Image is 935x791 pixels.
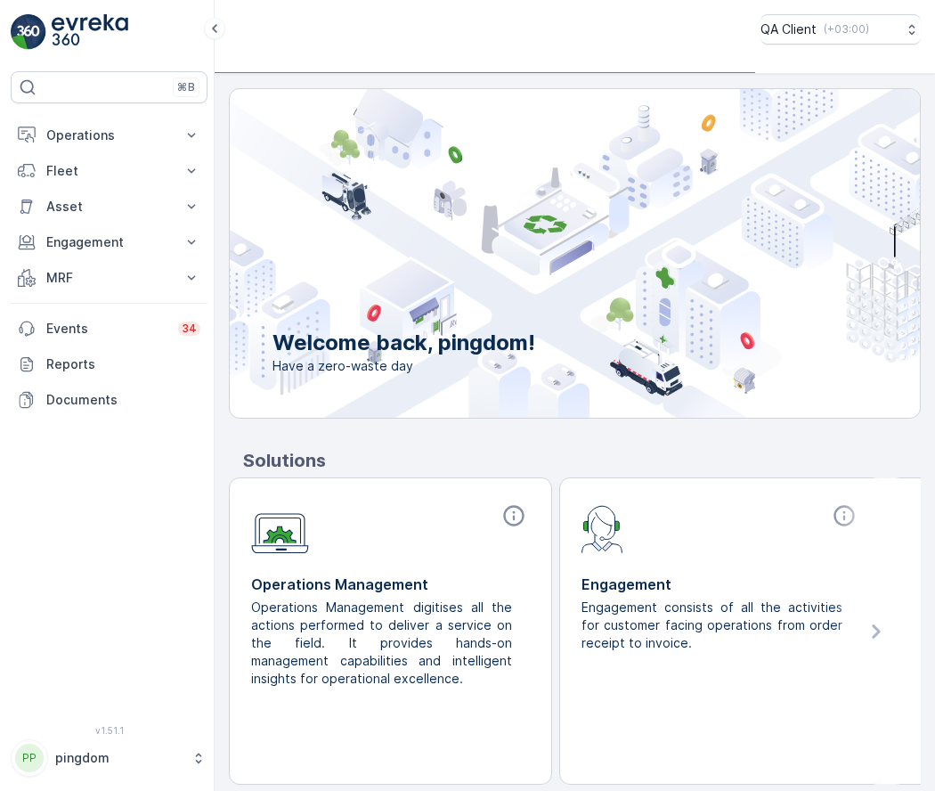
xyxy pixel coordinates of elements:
img: module-icon [251,503,309,554]
button: Fleet [11,153,207,189]
span: Have a zero-waste day [272,357,535,375]
p: Solutions [243,447,921,474]
button: Engagement [11,224,207,260]
img: city illustration [150,89,920,418]
span: v 1.51.1 [11,725,207,736]
p: Engagement consists of all the activities for customer facing operations from order receipt to in... [581,599,846,652]
p: 34 [182,322,197,336]
button: Operations [11,118,207,153]
button: Asset [11,189,207,224]
p: Documents [46,391,200,409]
a: Documents [11,382,207,418]
div: PP [15,744,44,772]
p: Events [46,320,167,338]
p: Operations Management digitises all the actions performed to deliver a service on the field. It p... [251,599,516,688]
button: QA Client(+03:00) [760,14,921,45]
p: Fleet [46,162,172,180]
a: Reports [11,347,207,382]
p: Welcome back, pingdom! [272,329,535,357]
p: pingdom [55,749,183,767]
p: Operations Management [251,574,530,595]
img: logo [11,14,46,50]
p: MRF [46,269,172,287]
a: Events34 [11,311,207,347]
p: Engagement [46,233,172,251]
p: Asset [46,198,172,216]
img: logo_light-DOdMpM7g.png [52,14,128,50]
button: MRF [11,260,207,296]
p: Reports [46,355,200,373]
button: PPpingdom [11,739,207,777]
p: ( +03:00 ) [824,22,869,37]
p: QA Client [760,20,817,38]
p: Engagement [581,574,860,595]
img: module-icon [581,503,623,553]
p: ⌘B [177,80,195,94]
p: Operations [46,126,172,144]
